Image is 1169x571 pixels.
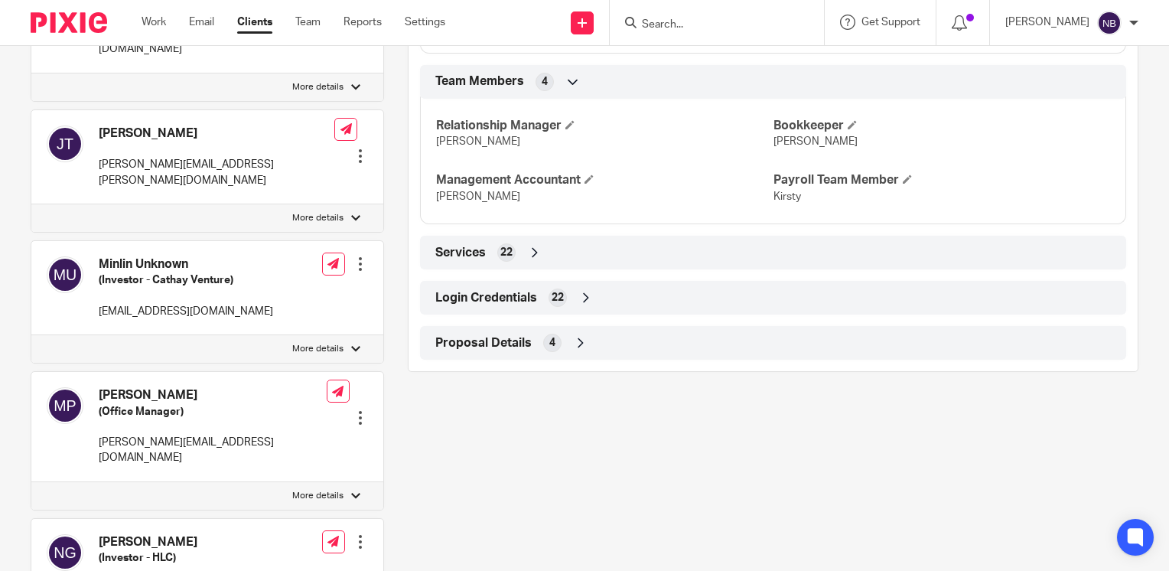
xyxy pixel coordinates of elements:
[405,15,445,30] a: Settings
[542,74,548,90] span: 4
[142,15,166,30] a: Work
[99,126,334,142] h4: [PERSON_NAME]
[99,534,273,550] h4: [PERSON_NAME]
[292,343,344,355] p: More details
[47,126,83,162] img: svg%3E
[99,304,273,319] p: [EMAIL_ADDRESS][DOMAIN_NAME]
[773,136,858,147] span: [PERSON_NAME]
[47,534,83,571] img: svg%3E
[1005,15,1089,30] p: [PERSON_NAME]
[295,15,321,30] a: Team
[436,118,773,134] h4: Relationship Manager
[435,245,486,261] span: Services
[436,136,520,147] span: [PERSON_NAME]
[99,435,327,466] p: [PERSON_NAME][EMAIL_ADDRESS][DOMAIN_NAME]
[549,335,555,351] span: 4
[640,18,778,32] input: Search
[237,15,272,30] a: Clients
[773,118,1110,134] h4: Bookkeeper
[189,15,214,30] a: Email
[861,17,920,28] span: Get Support
[1097,11,1122,35] img: svg%3E
[435,73,524,90] span: Team Members
[99,272,273,288] h5: (Investor - Cathay Venture)
[436,191,520,202] span: [PERSON_NAME]
[500,245,513,260] span: 22
[99,387,327,403] h4: [PERSON_NAME]
[292,490,344,502] p: More details
[31,12,107,33] img: Pixie
[552,290,564,305] span: 22
[773,191,801,202] span: Kirsty
[435,290,537,306] span: Login Credentials
[99,256,273,272] h4: Minlin Unknown
[292,81,344,93] p: More details
[47,256,83,293] img: svg%3E
[99,404,327,419] h5: (Office Manager)
[435,335,532,351] span: Proposal Details
[773,172,1110,188] h4: Payroll Team Member
[99,157,334,188] p: [PERSON_NAME][EMAIL_ADDRESS][PERSON_NAME][DOMAIN_NAME]
[47,387,83,424] img: svg%3E
[292,212,344,224] p: More details
[99,550,273,566] h5: (Investor - HLC)
[344,15,382,30] a: Reports
[436,172,773,188] h4: Management Accountant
